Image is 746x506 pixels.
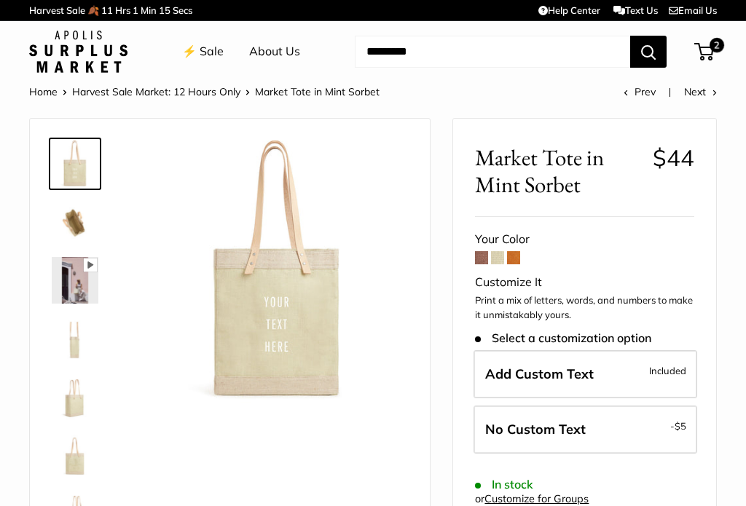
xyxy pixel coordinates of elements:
[52,257,98,304] img: Market Tote in Mint Sorbet
[710,38,724,52] span: 2
[52,373,98,420] img: Market Tote in Mint Sorbet
[29,31,127,73] img: Apolis: Surplus Market
[485,421,586,438] span: No Custom Text
[133,4,138,16] span: 1
[182,41,224,63] a: ⚡️ Sale
[475,293,694,322] p: Print a mix of letters, words, and numbers to make it unmistakably yours.
[159,4,170,16] span: 15
[49,254,101,307] a: Market Tote in Mint Sorbet
[475,331,651,345] span: Select a customization option
[52,141,98,187] img: Market Tote in Mint Sorbet
[696,43,714,60] a: 2
[49,312,101,365] a: Market Tote in Mint Sorbet
[255,85,380,98] span: Market Tote in Mint Sorbet
[141,4,157,16] span: Min
[630,36,667,68] button: Search
[52,315,98,362] img: Market Tote in Mint Sorbet
[249,41,300,63] a: About Us
[649,362,686,379] span: Included
[115,4,130,16] span: Hrs
[173,4,192,16] span: Secs
[146,141,408,402] img: Market Tote in Mint Sorbet
[49,196,101,248] a: Market Tote in Mint Sorbet
[684,85,717,98] a: Next
[72,85,240,98] a: Harvest Sale Market: 12 Hours Only
[355,36,630,68] input: Search...
[101,4,113,16] span: 11
[474,350,697,398] label: Add Custom Text
[624,85,656,98] a: Prev
[52,199,98,245] img: Market Tote in Mint Sorbet
[475,229,694,250] div: Your Color
[49,429,101,481] a: Market Tote in Mint Sorbet
[484,492,589,505] a: Customize for Groups
[474,406,697,454] label: Leave Blank
[52,432,98,478] img: Market Tote in Mint Sorbet
[670,417,686,435] span: -
[49,371,101,423] a: Market Tote in Mint Sorbet
[475,272,694,293] div: Customize It
[669,4,717,16] a: Email Us
[613,4,658,16] a: Text Us
[49,138,101,190] a: Market Tote in Mint Sorbet
[675,420,686,432] span: $5
[475,144,641,198] span: Market Tote in Mint Sorbet
[538,4,600,16] a: Help Center
[29,85,58,98] a: Home
[29,82,380,101] nav: Breadcrumb
[475,478,533,491] span: In stock
[653,143,694,172] span: $44
[485,365,594,382] span: Add Custom Text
